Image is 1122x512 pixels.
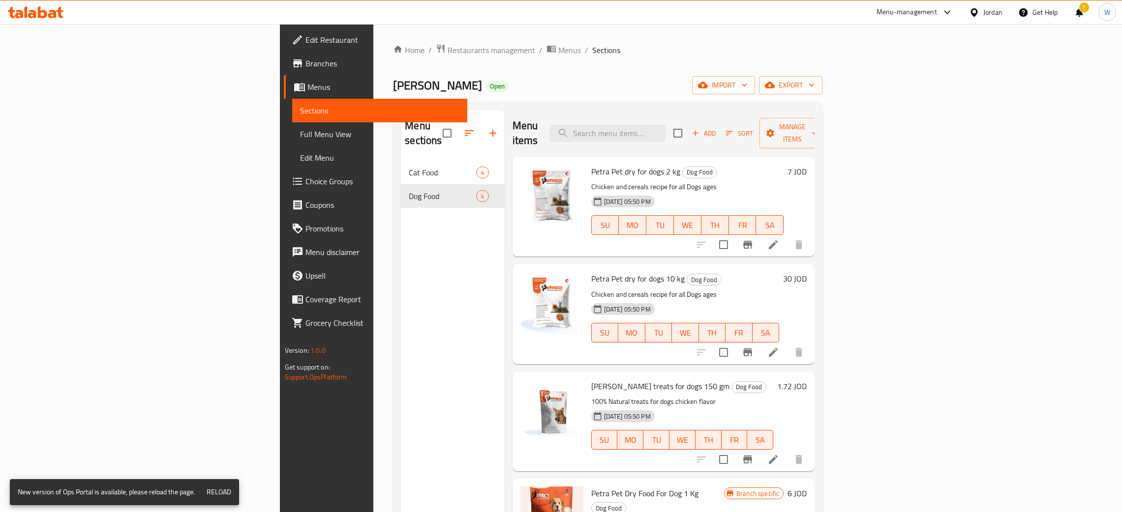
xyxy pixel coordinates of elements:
span: Promotions [305,223,459,234]
button: Branch-specific-item [736,448,759,471]
li: / [539,44,543,56]
nav: breadcrumb [393,44,822,57]
a: Edit menu item [767,346,779,358]
h6: 6 JOD [788,486,807,500]
button: Add section [481,121,505,145]
a: Full Menu View [292,122,467,146]
span: Open [486,82,509,90]
span: Coupons [305,199,459,211]
span: TU [649,326,668,340]
span: Menus [558,44,581,56]
img: Petra Pet dry for dogs 2 kg [520,165,583,228]
span: Dog Food [732,381,766,393]
span: TH [703,326,722,340]
button: Reload [203,483,235,501]
span: SA [757,326,776,340]
div: Dog Food [682,167,717,178]
div: Jordan [983,7,1002,18]
button: TH [696,430,722,450]
button: FR [726,323,753,342]
button: SA [753,323,780,342]
span: TU [650,218,670,232]
span: Sort sections [457,121,481,145]
span: Version: [285,344,309,357]
button: FR [722,430,748,450]
button: Branch-specific-item [736,233,759,256]
button: Manage items [759,118,825,148]
h6: 1.72 JOD [777,379,807,393]
span: SA [760,218,780,232]
span: Petra Pet dry for dogs 10 kg [591,271,685,286]
span: Manage items [767,121,818,145]
div: Dog Food [731,381,766,393]
span: Get support on: [285,361,330,373]
img: Petra Pet treats for dogs 150 gm [520,379,583,442]
span: [DATE] 05:50 PM [600,305,655,314]
span: Reload [207,486,231,498]
span: Edit Restaurant [305,34,459,46]
span: Grocery Checklist [305,317,459,329]
span: TU [647,433,666,447]
span: SA [751,433,769,447]
a: Menu disclaimer [284,240,467,264]
span: SU [596,433,614,447]
span: FR [729,326,749,340]
span: [DATE] 05:50 PM [600,197,655,206]
span: Full Menu View [300,128,459,140]
p: Chicken and cereals recipe for all Dogs ages [591,181,784,193]
button: SA [747,430,773,450]
a: Branches [284,52,467,75]
button: MO [619,215,646,235]
button: delete [787,341,811,364]
span: W [1104,7,1110,18]
h2: Menu items [513,118,538,148]
span: Dog Food [683,167,717,178]
button: Sort [724,126,756,141]
span: Petra Pet Dry Food For Dog 1 Kg [591,486,698,501]
a: Sections [292,99,467,122]
span: export [767,79,815,91]
a: Edit menu item [767,454,779,465]
div: items [476,190,488,202]
span: MO [622,326,641,340]
span: Sort items [720,126,759,141]
button: WE [674,215,701,235]
a: Promotions [284,217,467,240]
span: FR [733,218,753,232]
span: Restaurants management [448,44,535,56]
span: SU [596,326,614,340]
button: export [759,76,822,94]
button: import [692,76,755,94]
a: Edit Restaurant [284,28,467,52]
span: WE [678,218,697,232]
span: TH [699,433,718,447]
span: Select section [667,123,688,143]
button: TH [699,323,726,342]
button: SU [591,323,618,342]
button: delete [787,448,811,471]
span: import [700,79,747,91]
div: Cat Food [409,167,476,178]
button: Branch-specific-item [736,341,759,364]
span: Edit Menu [300,152,459,164]
span: Select to update [713,342,734,363]
div: New version of Ops Portal is available, please reload the page. [18,482,195,502]
p: Chicken and cereals recipe for all Dogs ages [591,288,780,301]
span: FR [726,433,744,447]
p: 100% Natural treats for dogs chicken flavor [591,396,774,408]
a: Upsell [284,264,467,287]
button: SU [591,215,619,235]
button: WE [672,323,699,342]
span: Add item [688,126,720,141]
span: Upsell [305,270,459,282]
span: Petra Pet dry for dogs 2 kg [591,164,680,179]
span: 4 [477,192,488,201]
a: Restaurants management [436,44,535,57]
a: Coupons [284,193,467,217]
span: [PERSON_NAME] treats for dogs 150 gm [591,379,729,394]
nav: Menu sections [401,157,504,212]
span: Add [691,128,717,139]
a: Edit Menu [292,146,467,170]
button: delete [787,233,811,256]
div: Dog Food4 [401,184,504,208]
